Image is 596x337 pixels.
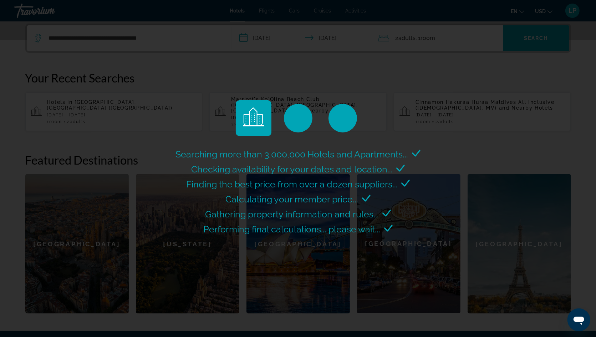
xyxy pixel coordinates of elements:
[191,164,393,175] span: Checking availability for your dates and location...
[176,149,408,160] span: Searching more than 3,000,000 Hotels and Apartments...
[186,179,398,190] span: Finding the best price from over a dozen suppliers...
[226,194,358,205] span: Calculating your member price...
[567,308,590,331] iframe: Button to launch messaging window
[205,209,379,220] span: Gathering property information and rules...
[204,224,381,235] span: Performing final calculations... please wait...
